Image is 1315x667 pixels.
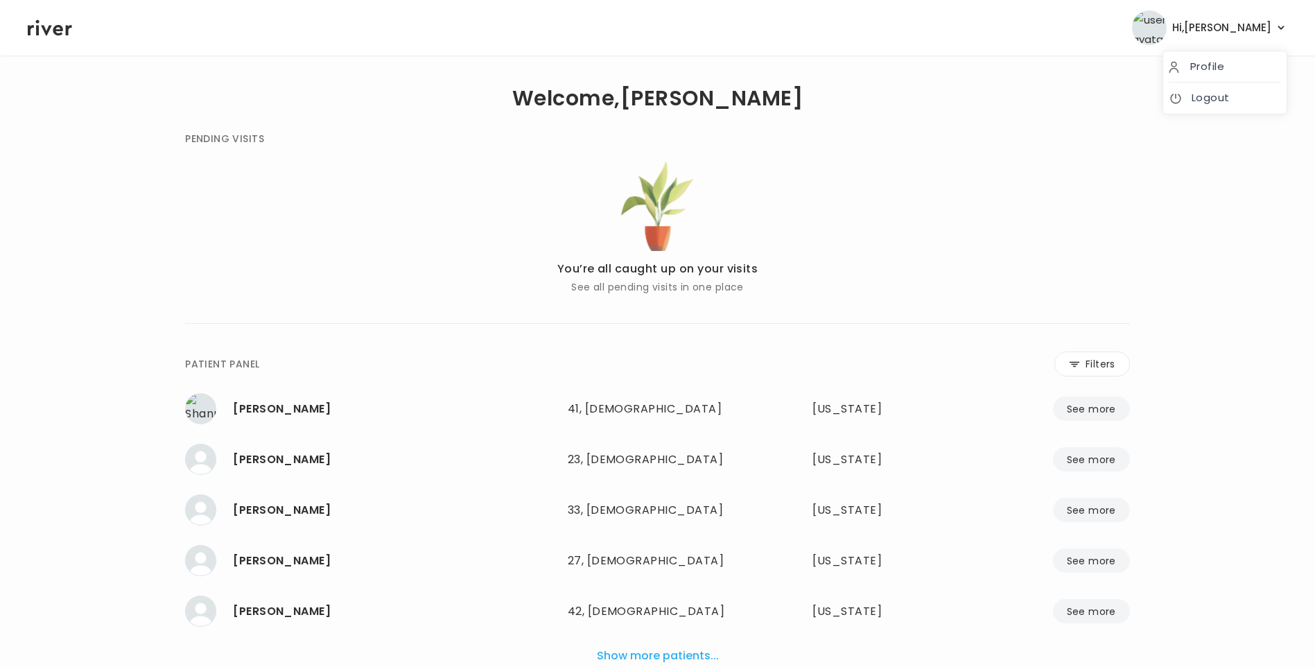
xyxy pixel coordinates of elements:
[812,602,939,621] div: Virginia
[233,551,557,571] div: Ezra Kinnell
[233,602,557,621] div: Alexandra Grossman
[1132,10,1287,45] button: user avatarHi,[PERSON_NAME]
[1172,18,1271,37] span: Hi, [PERSON_NAME]
[512,89,803,108] h1: Welcome, [PERSON_NAME]
[557,259,758,279] p: You’re all caught up on your visits
[1169,88,1281,107] a: Logout
[185,596,216,627] img: Alexandra Grossman
[812,501,939,520] div: Texas
[185,545,216,576] img: Ezra Kinnell
[1053,397,1130,421] button: See more
[812,399,939,419] div: Georgia
[1053,498,1130,522] button: See more
[557,279,758,295] p: See all pending visits in one place
[568,501,748,520] div: 33, [DEMOGRAPHIC_DATA]
[812,551,939,571] div: Ohio
[233,501,557,520] div: Chatorra williams
[185,494,216,526] img: Chatorra williams
[233,450,557,469] div: Rachel Orf
[568,602,748,621] div: 42, [DEMOGRAPHIC_DATA]
[233,399,557,419] div: Shannon Kail
[1169,57,1281,76] a: Profile
[812,450,939,469] div: Ohio
[1132,10,1167,45] img: user avatar
[568,551,748,571] div: 27, [DEMOGRAPHIC_DATA]
[1053,548,1130,573] button: See more
[1054,352,1130,376] button: Filters
[568,450,748,469] div: 23, [DEMOGRAPHIC_DATA]
[185,444,216,475] img: Rachel Orf
[568,399,748,419] div: 41, [DEMOGRAPHIC_DATA]
[1053,599,1130,623] button: See more
[185,393,216,424] img: Shannon Kail
[185,356,259,372] div: PATIENT PANEL
[1053,447,1130,471] button: See more
[185,130,264,147] div: PENDING VISITS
